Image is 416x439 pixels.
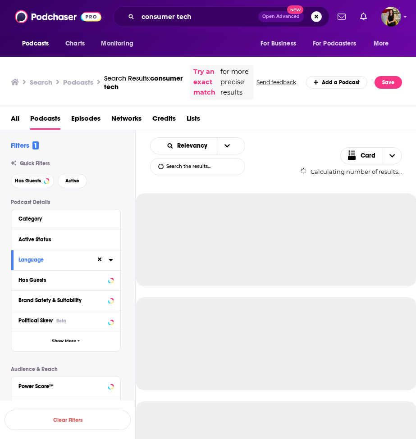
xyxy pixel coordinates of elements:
[101,37,133,50] span: Monitoring
[220,67,250,98] span: for more precise results
[11,174,54,188] button: Has Guests
[18,254,96,265] button: Language
[18,257,90,263] div: Language
[187,111,200,129] a: Lists
[18,277,105,283] div: Has Guests
[334,9,349,24] a: Show notifications dropdown
[306,76,368,89] a: Add a Podcast
[65,37,85,50] span: Charts
[381,7,401,27] img: User Profile
[30,111,60,129] a: Podcasts
[18,236,107,243] div: Active Status
[262,14,300,19] span: Open Advanced
[52,339,76,344] span: Show More
[138,9,258,24] input: Search podcasts, credits, & more...
[307,35,369,52] button: open menu
[65,178,79,183] span: Active
[18,317,53,324] span: Political Skew
[11,366,121,372] p: Audience & Reach
[258,11,304,22] button: Open AdvancedNew
[5,410,131,430] button: Clear Filters
[18,294,113,306] button: Brand Safety & Suitability
[374,37,389,50] span: More
[104,74,183,91] div: Search Results:
[361,153,375,159] span: Card
[193,67,219,98] a: Try an exact match
[59,35,90,52] a: Charts
[95,35,145,52] button: open menu
[159,143,218,149] button: open menu
[18,315,113,326] button: Political SkewBeta
[18,383,105,389] div: Power Score™
[11,141,39,149] h2: Filters
[15,8,101,25] img: Podchaser - Follow, Share and Rate Podcasts
[254,35,307,52] button: open menu
[18,216,107,222] div: Category
[18,234,113,245] button: Active Status
[375,76,402,89] button: Save
[381,7,401,27] span: Logged in as cassey
[287,5,303,14] span: New
[104,74,183,91] span: consumer tech
[71,111,101,129] a: Episodes
[111,111,142,129] a: Networks
[63,78,93,86] h3: Podcasts
[104,74,183,91] a: Search Results:consumer tech
[20,160,50,167] span: Quick Filters
[11,331,120,351] button: Show More
[218,138,237,154] button: open menu
[18,213,113,224] button: Category
[177,143,210,149] span: Relevancy
[11,111,19,129] a: All
[150,137,245,154] h2: Choose List sort
[18,297,105,303] div: Brand Safety & Suitability
[254,78,299,86] button: Send feedback
[357,9,370,24] a: Show notifications dropdown
[15,178,41,183] span: Has Guests
[367,35,400,52] button: open menu
[340,147,402,164] button: Choose View
[58,174,87,188] button: Active
[18,274,113,285] button: Has Guests
[381,7,401,27] button: Show profile menu
[313,37,356,50] span: For Podcasters
[22,37,49,50] span: Podcasts
[261,37,296,50] span: For Business
[113,6,329,27] div: Search podcasts, credits, & more...
[30,78,52,86] h3: Search
[16,35,60,52] button: open menu
[32,141,39,149] span: 1
[300,168,402,175] div: Calculating number of results...
[152,111,176,129] a: Credits
[56,318,66,324] div: Beta
[11,199,121,205] p: Podcast Details
[18,380,113,391] button: Power Score™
